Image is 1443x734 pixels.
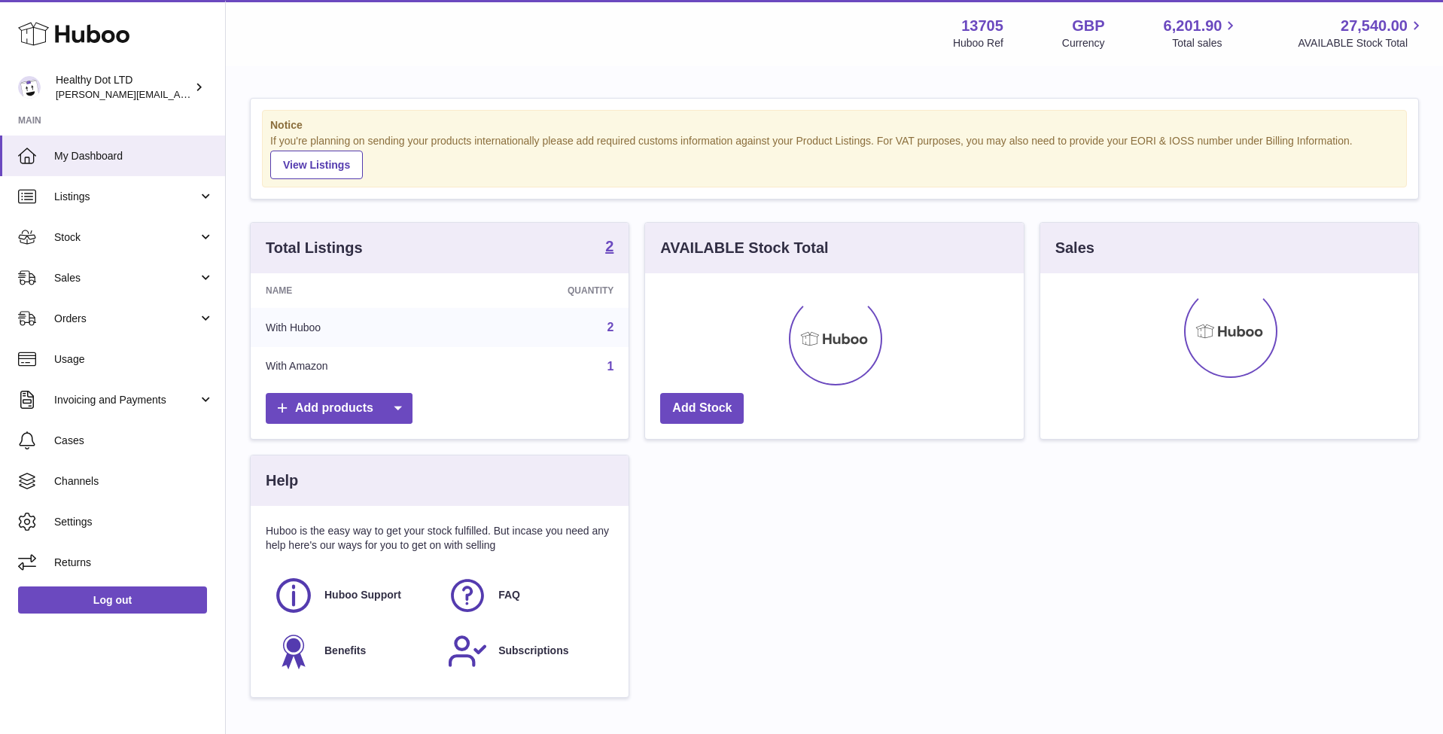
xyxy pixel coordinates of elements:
a: 1 [607,360,613,373]
span: AVAILABLE Stock Total [1298,36,1425,50]
a: Add Stock [660,393,744,424]
a: 27,540.00 AVAILABLE Stock Total [1298,16,1425,50]
span: FAQ [498,588,520,602]
img: Dorothy@healthydot.com [18,76,41,99]
span: 6,201.90 [1164,16,1222,36]
a: 2 [605,239,613,257]
th: Quantity [458,273,629,308]
a: 6,201.90 Total sales [1164,16,1240,50]
strong: 13705 [961,16,1003,36]
td: With Huboo [251,308,458,347]
span: Orders [54,312,198,326]
a: Benefits [273,631,432,672]
h3: Total Listings [266,238,363,258]
span: Huboo Support [324,588,401,602]
span: [PERSON_NAME][EMAIL_ADDRESS][DOMAIN_NAME] [56,88,302,100]
a: 2 [607,321,613,333]
a: Add products [266,393,413,424]
th: Name [251,273,458,308]
strong: 2 [605,239,613,254]
a: FAQ [447,575,606,616]
span: 27,540.00 [1341,16,1408,36]
span: Sales [54,271,198,285]
span: Cases [54,434,214,448]
a: Subscriptions [447,631,606,672]
strong: GBP [1072,16,1104,36]
div: Huboo Ref [953,36,1003,50]
strong: Notice [270,118,1399,132]
div: Currency [1062,36,1105,50]
h3: AVAILABLE Stock Total [660,238,828,258]
span: Invoicing and Payments [54,393,198,407]
div: If you're planning on sending your products internationally please add required customs informati... [270,134,1399,179]
a: Log out [18,586,207,614]
span: Stock [54,230,198,245]
span: Channels [54,474,214,489]
h3: Sales [1055,238,1094,258]
span: Returns [54,556,214,570]
td: With Amazon [251,347,458,386]
span: Benefits [324,644,366,658]
h3: Help [266,471,298,491]
span: Usage [54,352,214,367]
span: Subscriptions [498,644,568,658]
span: Total sales [1172,36,1239,50]
span: Listings [54,190,198,204]
span: Settings [54,515,214,529]
a: View Listings [270,151,363,179]
p: Huboo is the easy way to get your stock fulfilled. But incase you need any help here's our ways f... [266,524,613,553]
span: My Dashboard [54,149,214,163]
a: Huboo Support [273,575,432,616]
div: Healthy Dot LTD [56,73,191,102]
